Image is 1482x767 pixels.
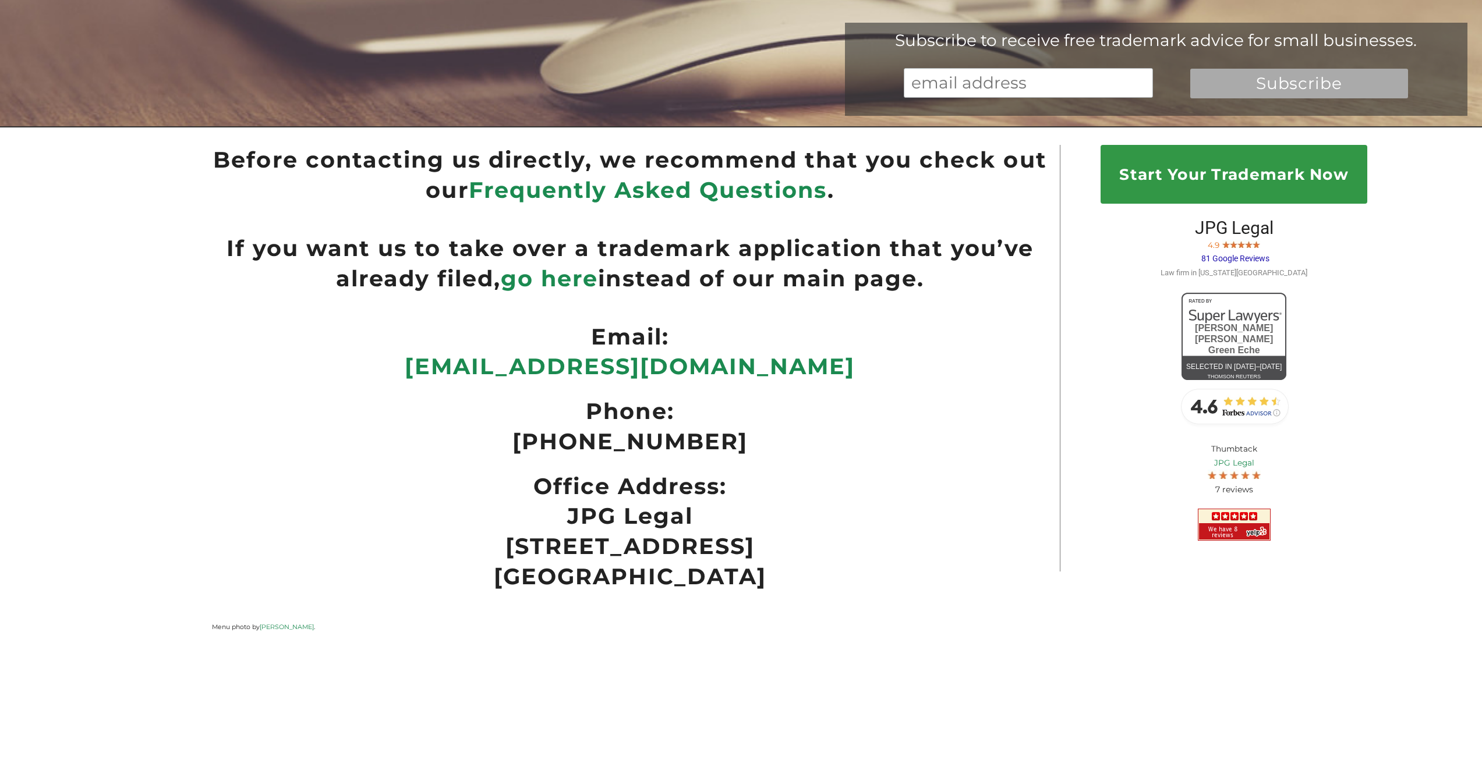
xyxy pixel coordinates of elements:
[1190,69,1408,98] input: Subscribe
[1252,470,1261,479] img: Screen-Shot-2017-10-03-at-11.31.22-PM.jpg
[1253,240,1260,248] img: Screen-Shot-2017-10-03-at-11.31.22-PM.jpg
[1099,456,1370,470] a: JPG Legal
[1219,470,1228,479] img: Screen-Shot-2017-10-03-at-11.31.22-PM.jpg
[1241,470,1250,479] img: Screen-Shot-2017-10-03-at-11.31.22-PM.jpg
[1230,470,1239,479] img: Screen-Shot-2017-10-03-at-11.31.22-PM.jpg
[212,396,1048,427] ul: Phone:
[212,471,1048,502] ul: Office Address:
[1182,370,1286,383] div: thomson reuters
[212,501,1048,591] p: JPG Legal [STREET_ADDRESS] [GEOGRAPHIC_DATA]
[1176,383,1292,429] img: Forbes-Advisor-Rating-JPG-Legal.jpg
[1161,226,1307,277] a: JPG Legal 4.9 81 Google Reviews Law firm in [US_STATE][GEOGRAPHIC_DATA]
[212,427,1048,457] p: [PHONE_NUMBER]
[1230,240,1237,248] img: Screen-Shot-2017-10-03-at-11.31.22-PM.jpg
[1182,360,1286,374] div: Selected in [DATE]–[DATE]
[405,353,855,380] a: [EMAIL_ADDRESS][DOMAIN_NAME]
[904,68,1153,98] input: email address
[1237,240,1245,248] img: Screen-Shot-2017-10-03-at-11.31.22-PM.jpg
[469,176,827,204] a: Frequently Asked Questions
[212,322,1048,352] ul: Email:
[1208,470,1216,479] img: Screen-Shot-2017-10-03-at-11.31.22-PM.jpg
[1222,240,1230,248] img: Screen-Shot-2017-10-03-at-11.31.22-PM.jpg
[212,145,1048,205] ul: Before contacting us directly, we recommend that you check out our .
[1198,509,1271,541] img: JPG Legal
[1245,240,1253,248] img: Screen-Shot-2017-10-03-at-11.31.22-PM.jpg
[1090,434,1378,505] div: Thumbtack
[1182,293,1286,380] a: [PERSON_NAME] [PERSON_NAME]Green EcheSelected in [DATE]–[DATE]thomson reuters
[1101,145,1367,204] a: Start Your Trademark Now
[1182,322,1286,356] div: [PERSON_NAME] [PERSON_NAME] Green Eche
[212,623,315,631] small: Menu photo by .
[1201,254,1269,263] span: 81 Google Reviews
[1195,218,1274,238] span: JPG Legal
[260,623,314,631] a: [PERSON_NAME]
[1215,484,1253,495] span: 7 reviews
[1161,268,1307,277] span: Law firm in [US_STATE][GEOGRAPHIC_DATA]
[845,30,1467,50] div: Subscribe to receive free trademark advice for small businesses.
[1208,240,1219,250] span: 4.9
[212,233,1048,293] ul: If you want us to take over a trademark application that you’ve already filed, instead of our mai...
[501,265,598,292] a: go here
